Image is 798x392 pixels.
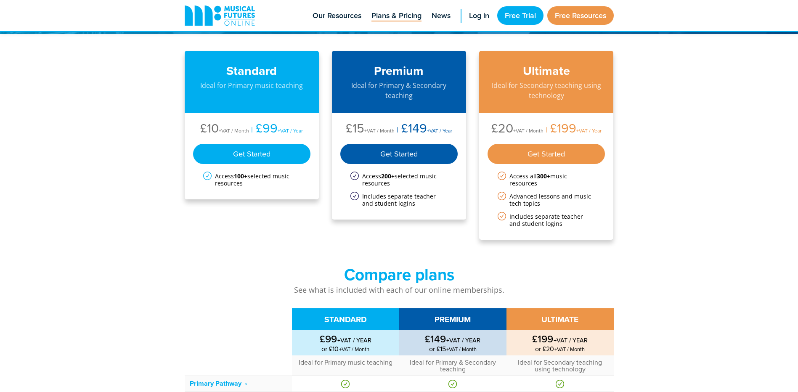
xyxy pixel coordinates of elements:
span: +VAT / YEAR [446,336,480,344]
a: Primary Pathway ‎ › [190,380,247,387]
td: or £15 [399,330,506,355]
span: +VAT / Year [278,127,303,134]
li: £20 [491,122,543,137]
p: Ideal for Primary music teaching [193,80,311,90]
td: Ideal for Primary music teaching [292,355,399,376]
span: +VAT / Month [513,127,543,134]
img: Yes [556,380,564,388]
span: +VAT / Month [364,127,395,134]
p: Ideal for Primary & Secondary teaching [340,80,458,101]
li: Advanced lessons and music tech topics [498,193,595,207]
img: Yes [341,380,350,388]
a: Free Trial [497,6,543,25]
li: £10 [200,122,249,137]
strong: £199 [512,334,609,344]
td: Ideal for Primary & Secondary teaching [399,355,506,376]
li: Access selected music resources [203,172,301,187]
p: Ideal for Secondary teaching using technology [488,80,605,101]
strong: 100+ [234,172,247,180]
a: Free Resources [547,6,614,25]
strong: Primary Pathway ‎ › [190,379,247,388]
span: +VAT / Month [339,345,369,353]
p: See what is included with each of our online memberships. [185,284,614,296]
span: +VAT / YEAR [337,336,371,344]
td: or £20 [506,330,614,355]
span: +VAT / YEAR [553,336,588,344]
span: +VAT / Month [554,345,585,353]
li: £99 [249,122,303,137]
span: Our Resources [313,10,361,21]
td: Ideal for Secondary teaching using technology [506,355,614,376]
th: STANDARD [292,308,399,330]
div: Get Started [193,144,311,164]
li: Access all music resources [498,172,595,187]
div: Get Started [340,144,458,164]
h3: Ultimate [488,64,605,78]
strong: £149 [404,334,501,344]
span: Plans & Pricing [371,10,422,21]
li: Includes separate teacher and student logins [350,193,448,207]
span: Log in [469,10,489,21]
li: £15 [346,122,395,137]
h3: Premium [340,64,458,78]
li: Access selected music resources [350,172,448,187]
span: News [432,10,451,21]
div: Get Started [488,144,605,164]
td: or £10 [292,330,399,355]
li: £149 [395,122,452,137]
span: +VAT / Month [219,127,249,134]
h3: Standard [193,64,311,78]
strong: £99 [297,334,394,344]
span: +VAT / Year [576,127,602,134]
strong: 300+ [537,172,550,180]
span: +VAT / Year [427,127,452,134]
h2: Compare plans [185,265,614,284]
img: Yes [448,380,457,388]
th: ULTIMATE [506,308,614,330]
strong: 200+ [381,172,395,180]
li: £199 [543,122,602,137]
th: PREMIUM [399,308,506,330]
span: +VAT / Month [446,345,477,353]
li: Includes separate teacher and student logins [498,213,595,227]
